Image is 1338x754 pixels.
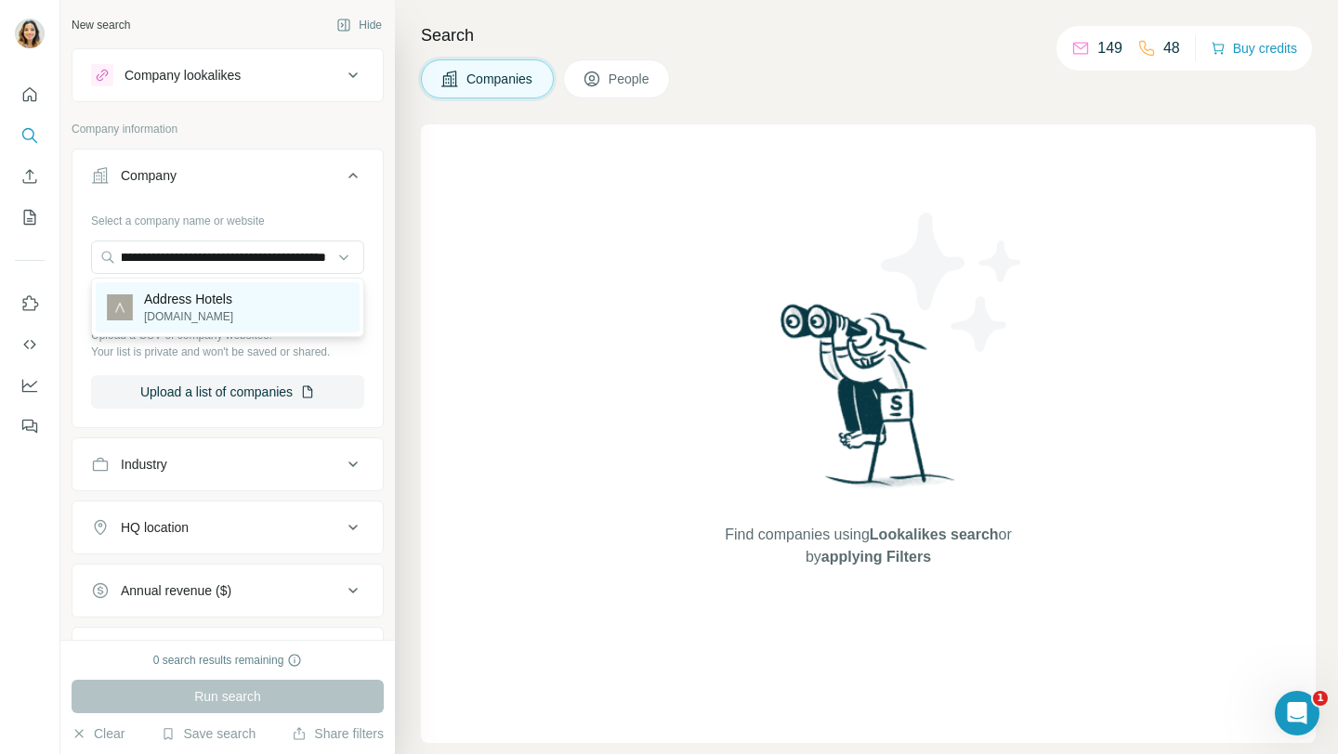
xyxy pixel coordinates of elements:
p: [DOMAIN_NAME] [144,308,233,325]
img: Avatar [15,19,45,48]
p: Your list is private and won't be saved or shared. [91,344,364,360]
span: 1 [1313,691,1328,706]
p: 149 [1097,37,1122,59]
button: Annual revenue ($) [72,568,383,613]
button: HQ location [72,505,383,550]
button: Clear [72,724,125,743]
div: Select a company name or website [91,205,364,229]
div: Company [121,166,177,185]
button: Save search [161,724,256,743]
button: My lists [15,201,45,234]
button: Company lookalikes [72,53,383,97]
button: Company [72,153,383,205]
button: Quick start [15,78,45,111]
button: Search [15,119,45,152]
button: Share filters [292,724,384,743]
img: Surfe Illustration - Woman searching with binoculars [772,299,965,506]
img: Surfe Illustration - Stars [869,199,1036,366]
div: HQ location [121,518,189,537]
button: Use Surfe on LinkedIn [15,287,45,320]
span: People [609,70,651,88]
p: Address Hotels [144,290,233,308]
button: Hide [323,11,395,39]
button: Feedback [15,409,45,443]
div: Company lookalikes [125,66,241,84]
button: Buy credits [1211,35,1297,61]
button: Use Surfe API [15,328,45,361]
iframe: Intercom live chat [1275,691,1319,735]
span: Companies [466,70,534,88]
div: 0 search results remaining [153,652,303,669]
img: Address Hotels [107,294,133,320]
button: Employees (size) [72,631,383,676]
span: Lookalikes search [870,526,999,542]
button: Enrich CSV [15,160,45,193]
span: applying Filters [821,549,931,565]
div: New search [72,17,130,33]
div: Industry [121,455,167,474]
h4: Search [421,22,1316,48]
button: Industry [72,442,383,487]
div: Annual revenue ($) [121,581,231,600]
span: Find companies using or by [719,524,1017,568]
button: Upload a list of companies [91,375,364,409]
button: Dashboard [15,369,45,402]
p: 48 [1163,37,1180,59]
p: Company information [72,121,384,137]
